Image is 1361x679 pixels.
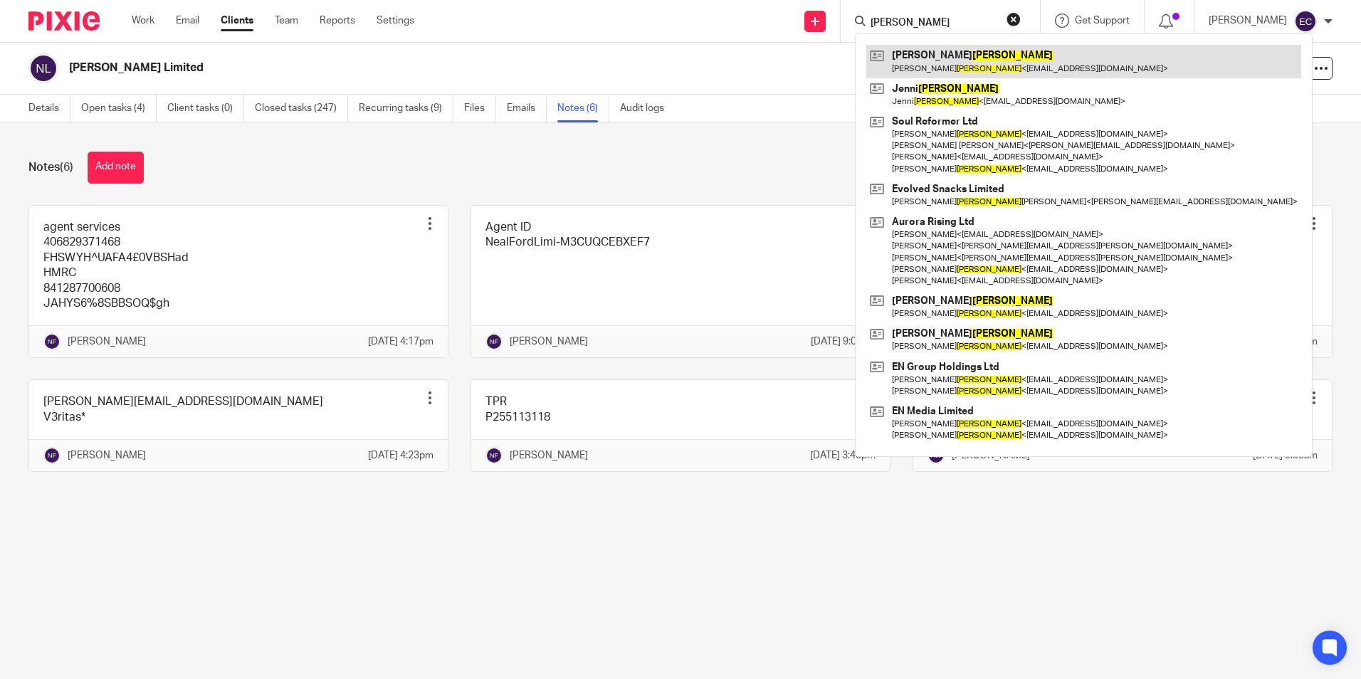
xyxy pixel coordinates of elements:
p: [DATE] 3:40pm [810,448,876,463]
p: [DATE] 9:09am [811,335,876,349]
a: Open tasks (4) [81,95,157,122]
a: Files [464,95,496,122]
a: Team [275,14,298,28]
a: Work [132,14,154,28]
p: [PERSON_NAME] [68,448,146,463]
span: (6) [60,162,73,173]
button: Add note [88,152,144,184]
a: Details [28,95,70,122]
img: Pixie [28,11,100,31]
a: Client tasks (0) [167,95,244,122]
p: [PERSON_NAME] [510,448,588,463]
img: svg%3E [1294,10,1317,33]
a: Notes (6) [557,95,609,122]
p: [PERSON_NAME] [510,335,588,349]
h2: [PERSON_NAME] Limited [69,60,925,75]
h1: Notes [28,160,73,175]
img: svg%3E [43,333,61,350]
a: Settings [377,14,414,28]
button: Clear [1007,12,1021,26]
a: Email [176,14,199,28]
p: [DATE] 4:23pm [368,448,433,463]
a: Emails [507,95,547,122]
p: [PERSON_NAME] [68,335,146,349]
p: [PERSON_NAME] [1209,14,1287,28]
img: svg%3E [485,333,503,350]
a: Recurring tasks (9) [359,95,453,122]
img: svg%3E [485,447,503,464]
a: Clients [221,14,253,28]
span: Get Support [1075,16,1130,26]
a: Reports [320,14,355,28]
img: svg%3E [28,53,58,83]
a: Audit logs [620,95,675,122]
img: svg%3E [43,447,61,464]
input: Search [869,17,997,30]
a: Closed tasks (247) [255,95,348,122]
p: [DATE] 4:17pm [368,335,433,349]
